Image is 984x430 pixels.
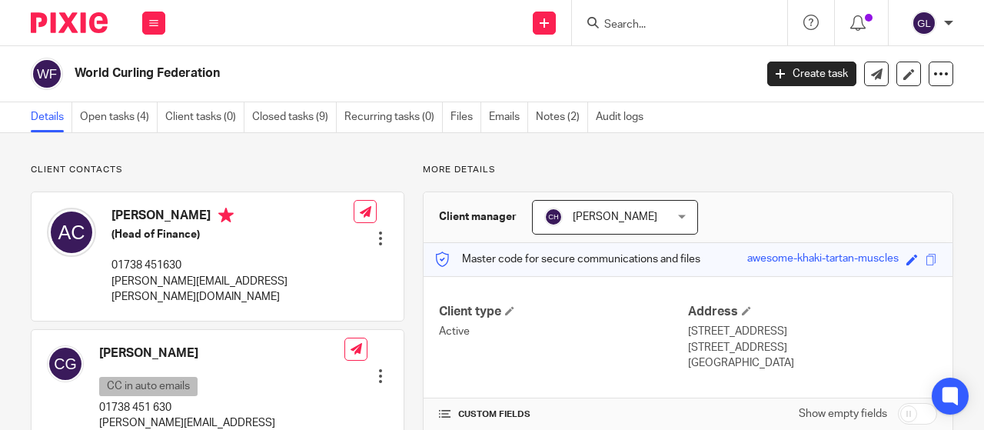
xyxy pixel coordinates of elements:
[99,345,344,362] h4: [PERSON_NAME]
[344,102,443,132] a: Recurring tasks (0)
[218,208,234,223] i: Primary
[688,304,937,320] h4: Address
[912,11,936,35] img: svg%3E
[450,102,481,132] a: Files
[47,345,84,382] img: svg%3E
[111,258,354,273] p: 01738 451630
[799,406,887,422] label: Show empty fields
[31,102,72,132] a: Details
[489,102,528,132] a: Emails
[31,164,404,176] p: Client contacts
[435,252,700,267] p: Master code for secure communications and files
[747,251,899,268] div: awesome-khaki-tartan-muscles
[573,212,657,222] span: [PERSON_NAME]
[688,324,937,339] p: [STREET_ADDRESS]
[111,274,354,305] p: [PERSON_NAME][EMAIL_ADDRESS][PERSON_NAME][DOMAIN_NAME]
[31,58,63,90] img: svg%3E
[111,208,354,227] h4: [PERSON_NAME]
[688,355,937,371] p: [GEOGRAPHIC_DATA]
[423,164,953,176] p: More details
[439,304,688,320] h4: Client type
[80,102,158,132] a: Open tasks (4)
[99,400,344,415] p: 01738 451 630
[688,340,937,355] p: [STREET_ADDRESS]
[439,408,688,421] h4: CUSTOM FIELDS
[99,377,198,396] p: CC in auto emails
[439,209,517,225] h3: Client manager
[47,208,96,257] img: svg%3E
[252,102,337,132] a: Closed tasks (9)
[536,102,588,132] a: Notes (2)
[544,208,563,226] img: svg%3E
[165,102,244,132] a: Client tasks (0)
[75,65,610,82] h2: World Curling Federation
[596,102,651,132] a: Audit logs
[603,18,741,32] input: Search
[111,227,354,242] h5: (Head of Finance)
[767,62,856,86] a: Create task
[31,12,108,33] img: Pixie
[439,324,688,339] p: Active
